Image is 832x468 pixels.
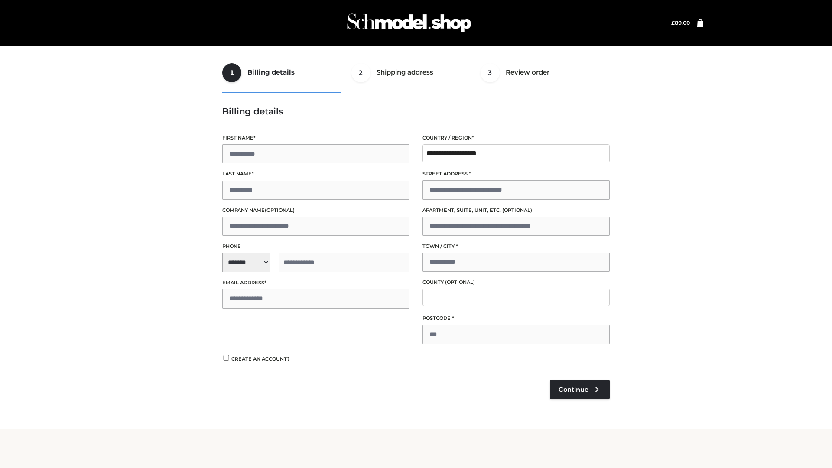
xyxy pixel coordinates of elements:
[222,170,409,178] label: Last name
[422,314,610,322] label: Postcode
[222,206,409,214] label: Company name
[671,19,690,26] a: £89.00
[550,380,610,399] a: Continue
[222,106,610,117] h3: Billing details
[671,19,675,26] span: £
[222,355,230,361] input: Create an account?
[502,207,532,213] span: (optional)
[231,356,290,362] span: Create an account?
[222,134,409,142] label: First name
[445,279,475,285] span: (optional)
[422,134,610,142] label: Country / Region
[265,207,295,213] span: (optional)
[422,206,610,214] label: Apartment, suite, unit, etc.
[422,170,610,178] label: Street address
[222,242,409,250] label: Phone
[422,278,610,286] label: County
[422,242,610,250] label: Town / City
[344,6,474,40] img: Schmodel Admin 964
[222,279,409,287] label: Email address
[559,386,588,393] span: Continue
[671,19,690,26] bdi: 89.00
